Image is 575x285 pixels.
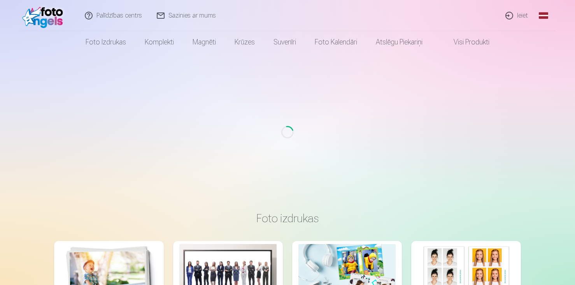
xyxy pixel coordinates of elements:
a: Magnēti [183,31,225,53]
a: Suvenīri [264,31,305,53]
h3: Foto izdrukas [60,211,515,225]
img: /fa1 [22,3,67,28]
a: Atslēgu piekariņi [366,31,432,53]
a: Komplekti [135,31,183,53]
a: Visi produkti [432,31,499,53]
a: Foto izdrukas [76,31,135,53]
a: Foto kalendāri [305,31,366,53]
a: Krūzes [225,31,264,53]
